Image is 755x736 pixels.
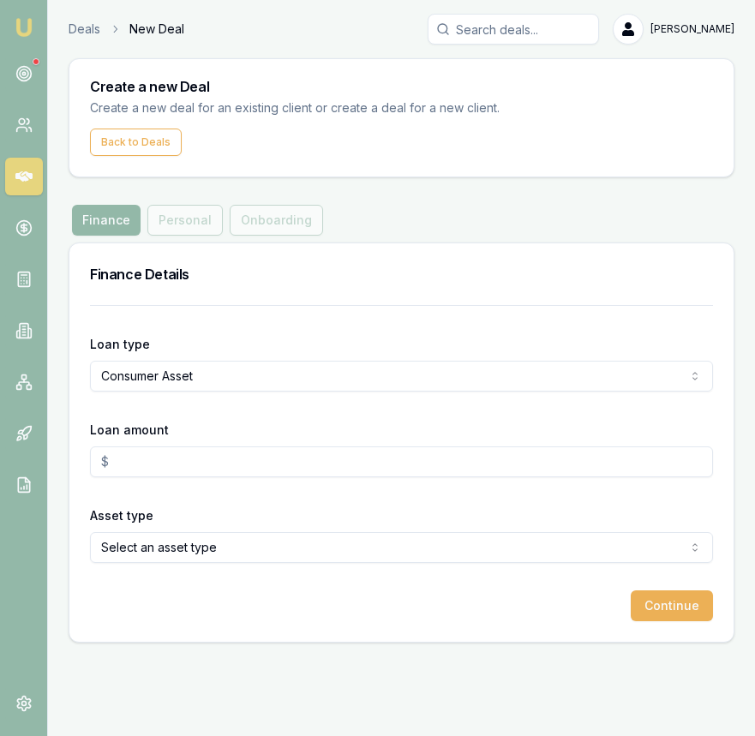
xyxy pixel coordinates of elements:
span: [PERSON_NAME] [650,22,734,36]
img: emu-icon-u.png [14,17,34,38]
input: Search deals [428,14,599,45]
h3: Create a new Deal [90,80,713,93]
label: Asset type [90,508,153,523]
h3: Finance Details [90,264,713,284]
input: $ [90,446,713,477]
button: Back to Deals [90,129,182,156]
label: Loan type [90,337,150,351]
a: Deals [69,21,100,38]
label: Loan amount [90,422,169,437]
p: Create a new deal for an existing client or create a deal for a new client. [90,99,529,118]
nav: breadcrumb [69,21,184,38]
button: Continue [631,590,713,621]
span: New Deal [129,21,184,38]
button: Finance [72,205,141,236]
